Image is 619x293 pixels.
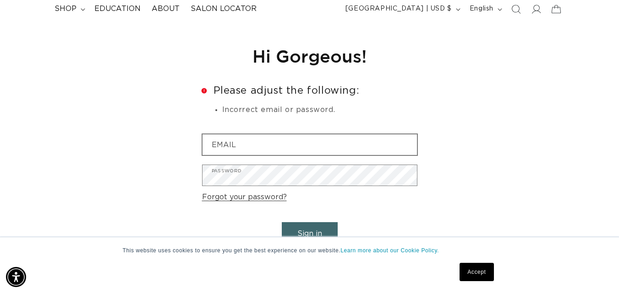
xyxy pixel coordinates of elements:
[470,4,493,14] span: English
[345,4,452,14] span: [GEOGRAPHIC_DATA] | USD $
[340,0,464,18] button: [GEOGRAPHIC_DATA] | USD $
[202,45,417,67] h1: Hi Gorgeous!
[497,194,619,293] iframe: Chat Widget
[222,104,417,116] li: Incorrect email or password.
[94,4,141,14] span: Education
[460,263,493,281] a: Accept
[340,247,439,254] a: Learn more about our Cookie Policy.
[282,222,338,245] button: Sign in
[203,134,417,155] input: Email
[55,4,77,14] span: shop
[6,267,26,287] div: Accessibility Menu
[202,85,417,96] h2: Please adjust the following:
[464,0,506,18] button: English
[202,191,287,204] a: Forgot your password?
[191,4,257,14] span: Salon Locator
[152,4,180,14] span: About
[123,246,497,255] p: This website uses cookies to ensure you get the best experience on our website.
